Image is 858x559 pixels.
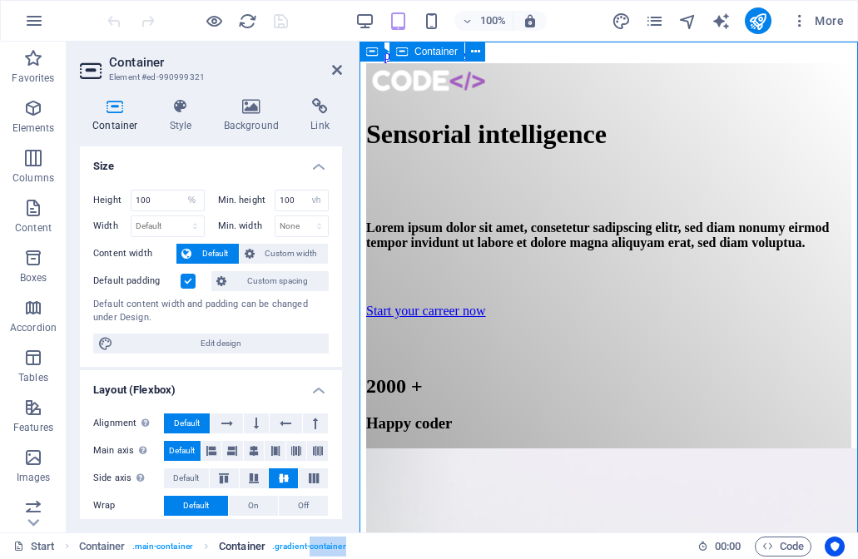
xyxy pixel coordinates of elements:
span: 00 00 [715,537,741,557]
button: publish [745,7,771,34]
p: Elements [12,121,55,135]
i: AI Writer [712,12,731,31]
div: Default content width and padding can be changed under Design. [93,298,329,325]
p: Images [17,471,51,484]
span: Click to select. Double-click to edit [219,537,265,557]
h6: 100% [479,11,506,31]
button: Default [164,496,228,516]
nav: breadcrumb [79,537,346,557]
span: Default [169,441,195,461]
span: Default [183,496,209,516]
span: . main-container [132,537,193,557]
span: Custom spacing [231,271,324,291]
span: Container [414,47,458,57]
span: Default [174,413,200,433]
button: Off [279,496,328,516]
label: Height [93,195,131,205]
button: 100% [454,11,513,31]
button: design [612,11,632,31]
h4: Style [157,98,211,133]
i: Publish [748,12,767,31]
h6: Session time [697,537,741,557]
label: Alignment [93,413,164,433]
label: Default padding [93,271,181,291]
h4: Size [80,146,342,176]
a: Skip to main content [7,7,117,21]
span: Default [173,468,199,488]
button: pages [645,11,665,31]
p: Tables [18,371,48,384]
label: Wrap [93,496,164,516]
label: Main axis [93,441,164,461]
button: Custom spacing [211,271,329,291]
p: Columns [12,171,54,185]
h4: Background [211,98,299,133]
button: Usercentrics [825,537,845,557]
h4: Layout (Flexbox) [80,370,342,400]
button: Click here to leave preview mode and continue editing [204,11,224,31]
button: More [785,7,851,34]
button: Default [164,413,210,433]
span: Edit design [118,334,324,354]
span: Default [196,244,234,264]
p: Favorites [12,72,54,85]
i: Design (Ctrl+Alt+Y) [612,12,631,31]
a: Click to cancel selection. Double-click to open Pages [13,537,55,557]
i: Navigator [678,12,697,31]
span: On [248,496,259,516]
label: Content width [93,244,176,264]
button: Default [176,244,239,264]
span: Custom width [260,244,324,264]
button: reload [237,11,257,31]
button: Default [164,468,209,488]
button: Default [164,441,201,461]
i: Pages (Ctrl+Alt+S) [645,12,664,31]
span: Code [762,537,804,557]
h2: Container [109,55,342,70]
label: Min. width [218,221,275,230]
label: Min. height [218,195,275,205]
button: Custom width [240,244,329,264]
button: Code [755,537,811,557]
button: Edit design [93,334,329,354]
span: Container [79,537,126,557]
span: : [727,540,729,552]
label: Side axis [93,468,164,488]
h4: Container [80,98,157,133]
p: Accordion [10,321,57,334]
p: Features [13,421,53,434]
label: Width [93,221,131,230]
button: On [229,496,278,516]
i: Reload page [238,12,257,31]
h3: Element #ed-990999321 [109,70,309,85]
span: More [791,12,844,29]
h4: Link [298,98,342,133]
span: . gradient-container [272,537,346,557]
p: Boxes [20,271,47,284]
button: text_generator [712,11,732,31]
span: Off [298,496,309,516]
button: navigator [678,11,698,31]
p: Content [15,221,52,235]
